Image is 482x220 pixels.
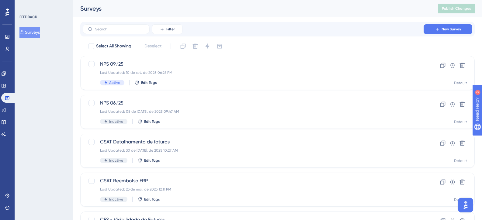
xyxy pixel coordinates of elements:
[100,99,406,107] span: NPS 06/25
[166,27,175,32] span: Filter
[144,43,161,50] span: Deselect
[19,15,37,19] div: FEEDBACK
[141,80,157,85] span: Edit Tags
[42,3,44,8] div: 2
[134,80,157,85] button: Edit Tags
[109,158,123,163] span: Inactive
[442,6,471,11] span: Publish Changes
[137,119,160,124] button: Edit Tags
[109,80,120,85] span: Active
[19,27,40,38] button: Surveys
[100,109,406,114] div: Last Updated: 08 de [DATE]. de 2025 09:47 AM
[100,70,406,75] div: Last Updated: 10 de set. de 2025 06:26 PM
[454,158,467,163] div: Default
[96,43,131,50] span: Select All Showing
[109,119,123,124] span: Inactive
[100,138,406,146] span: CSAT Detalhamento de faturas
[139,41,167,52] button: Deselect
[95,27,144,31] input: Search
[454,197,467,202] div: Default
[424,24,472,34] button: New Survey
[456,196,475,214] iframe: UserGuiding AI Assistant Launcher
[100,148,406,153] div: Last Updated: 30 de [DATE]. de 2025 10:27 AM
[454,81,467,85] div: Default
[144,197,160,202] span: Edit Tags
[438,4,475,13] button: Publish Changes
[109,197,123,202] span: Inactive
[442,27,461,32] span: New Survey
[144,158,160,163] span: Edit Tags
[100,177,406,184] span: CSAT Reembolso ERP
[152,24,182,34] button: Filter
[144,119,160,124] span: Edit Tags
[454,119,467,124] div: Default
[100,60,406,68] span: NPS 09/25
[14,2,38,9] span: Need Help?
[137,158,160,163] button: Edit Tags
[137,197,160,202] button: Edit Tags
[100,187,406,192] div: Last Updated: 23 de mai. de 2025 12:11 PM
[80,4,423,13] div: Surveys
